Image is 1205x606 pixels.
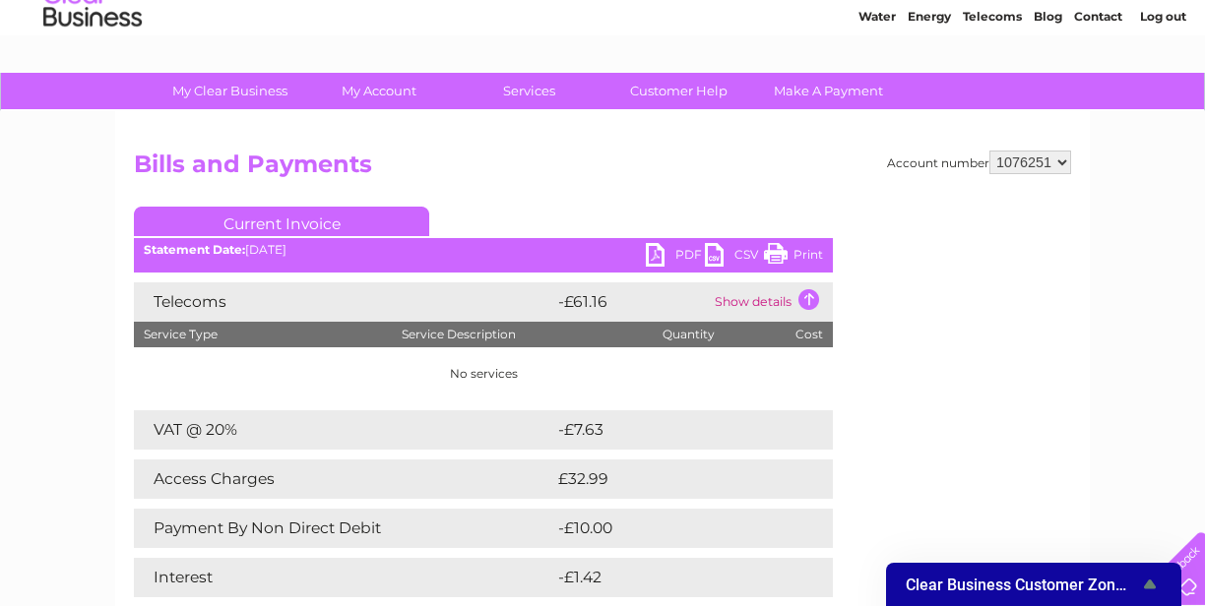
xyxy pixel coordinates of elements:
td: VAT @ 20% [134,410,553,450]
th: Cost [786,322,833,347]
td: Interest [134,558,553,597]
td: -£1.42 [553,558,790,597]
div: Clear Business is a trading name of Verastar Limited (registered in [GEOGRAPHIC_DATA] No. 3667643... [139,11,1069,95]
a: My Clear Business [149,73,311,109]
b: Statement Date: [144,242,245,257]
a: Contact [1074,84,1122,98]
a: Blog [1034,84,1062,98]
div: Account number [887,151,1071,174]
a: CSV [705,243,764,272]
div: [DATE] [134,243,833,257]
th: Service Description [392,322,653,347]
td: Access Charges [134,459,553,499]
td: -£7.63 [553,410,791,450]
span: Clear Business Customer Zone Survey [906,576,1138,594]
a: Water [858,84,896,98]
a: Print [764,243,823,272]
td: £32.99 [553,459,793,499]
td: Show details [710,282,833,322]
th: Quantity [653,322,786,347]
a: Make A Payment [747,73,910,109]
a: Current Invoice [134,207,429,236]
a: Telecoms [963,84,1022,98]
a: Services [448,73,610,109]
button: Show survey - Clear Business Customer Zone Survey [906,573,1162,596]
th: Service Type [134,322,392,347]
a: PDF [646,243,705,272]
img: logo.png [42,51,143,111]
td: -£61.16 [553,282,710,322]
a: Customer Help [598,73,760,109]
td: Payment By Non Direct Debit [134,509,553,548]
td: -£10.00 [553,509,795,548]
a: My Account [298,73,461,109]
h2: Bills and Payments [134,151,1071,188]
a: Log out [1140,84,1186,98]
td: No services [134,347,833,400]
a: 0333 014 3131 [834,10,970,34]
a: Energy [908,84,951,98]
td: Telecoms [134,282,553,322]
